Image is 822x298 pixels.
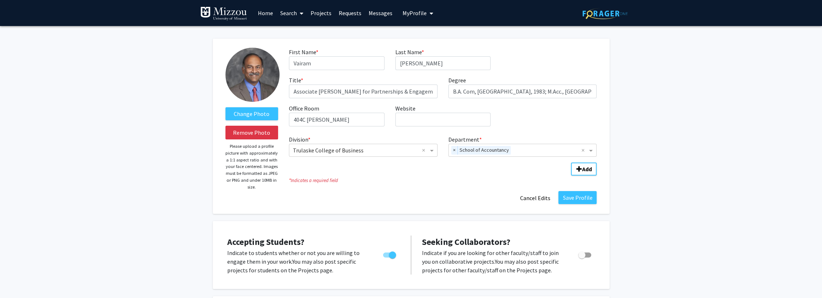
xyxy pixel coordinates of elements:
span: School of Accountancy [458,146,511,155]
a: Projects [307,0,335,26]
button: Remove Photo [225,126,278,139]
span: × [451,146,458,155]
span: Seeking Collaborators? [422,236,510,247]
button: Cancel Edits [515,191,555,205]
button: Add Division/Department [571,163,597,176]
a: Search [277,0,307,26]
label: Last Name [395,48,424,56]
div: Toggle [575,249,595,259]
div: Division [283,135,443,157]
div: Toggle [380,249,400,259]
a: Home [254,0,277,26]
a: Requests [335,0,365,26]
label: Degree [448,76,466,85]
p: Please upload a profile picture with approximately a 1:1 aspect ratio and with your face centered... [225,143,278,190]
ng-select: Department [448,144,597,157]
label: ChangeProfile Picture [225,107,278,120]
span: Clear all [581,146,587,155]
i: Indicates a required field [289,177,597,184]
span: My Profile [403,9,427,17]
div: Department [443,135,602,157]
iframe: Chat [5,265,31,293]
img: ForagerOne Logo [583,8,628,19]
label: Title [289,76,303,85]
span: Accepting Students? [227,236,304,247]
a: Messages [365,0,396,26]
p: Indicate to students whether or not you are willing to engage them in your work. You may also pos... [227,249,369,275]
b: Add [582,165,592,173]
img: Profile Picture [225,48,280,102]
span: Clear all [422,146,428,155]
label: First Name [289,48,318,56]
p: Indicate if you are looking for other faculty/staff to join you on collaborative projects. You ma... [422,249,564,275]
button: Save Profile [558,191,597,204]
img: University of Missouri Logo [200,7,247,21]
ng-select: Division [289,144,438,157]
label: Office Room [289,104,319,113]
label: Website [395,104,416,113]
